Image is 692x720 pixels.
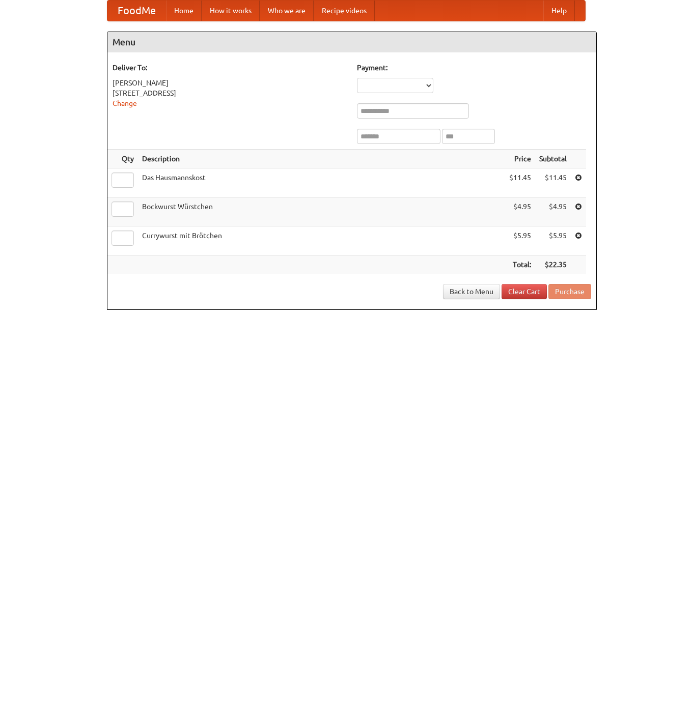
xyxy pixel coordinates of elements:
[505,197,535,226] td: $4.95
[357,63,591,73] h5: Payment:
[107,32,596,52] h4: Menu
[107,150,138,168] th: Qty
[535,150,571,168] th: Subtotal
[535,168,571,197] td: $11.45
[535,255,571,274] th: $22.35
[535,197,571,226] td: $4.95
[138,226,505,255] td: Currywurst mit Brötchen
[314,1,375,21] a: Recipe videos
[113,63,347,73] h5: Deliver To:
[535,226,571,255] td: $5.95
[113,78,347,88] div: [PERSON_NAME]
[548,284,591,299] button: Purchase
[166,1,202,21] a: Home
[505,150,535,168] th: Price
[443,284,500,299] a: Back to Menu
[138,168,505,197] td: Das Hausmannskost
[138,150,505,168] th: Description
[107,1,166,21] a: FoodMe
[260,1,314,21] a: Who we are
[113,88,347,98] div: [STREET_ADDRESS]
[505,255,535,274] th: Total:
[202,1,260,21] a: How it works
[113,99,137,107] a: Change
[502,284,547,299] a: Clear Cart
[505,168,535,197] td: $11.45
[505,226,535,255] td: $5.95
[543,1,575,21] a: Help
[138,197,505,226] td: Bockwurst Würstchen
